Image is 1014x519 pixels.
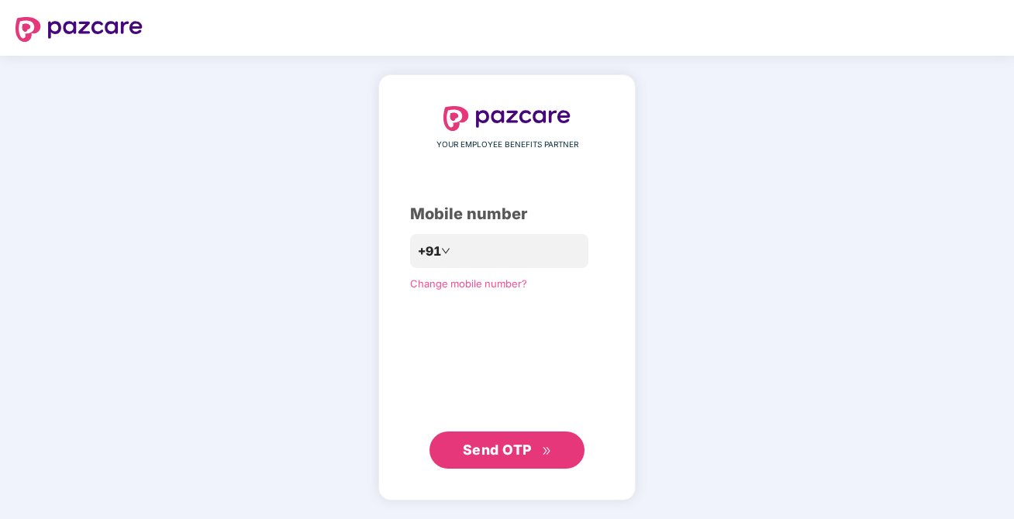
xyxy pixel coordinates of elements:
div: Mobile number [410,202,604,226]
span: down [441,246,450,256]
img: logo [443,106,571,131]
span: +91 [418,242,441,261]
span: YOUR EMPLOYEE BENEFITS PARTNER [436,139,578,151]
a: Change mobile number? [410,277,527,290]
span: Send OTP [463,442,532,458]
span: double-right [542,446,552,456]
img: logo [16,17,143,42]
button: Send OTPdouble-right [429,431,585,469]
